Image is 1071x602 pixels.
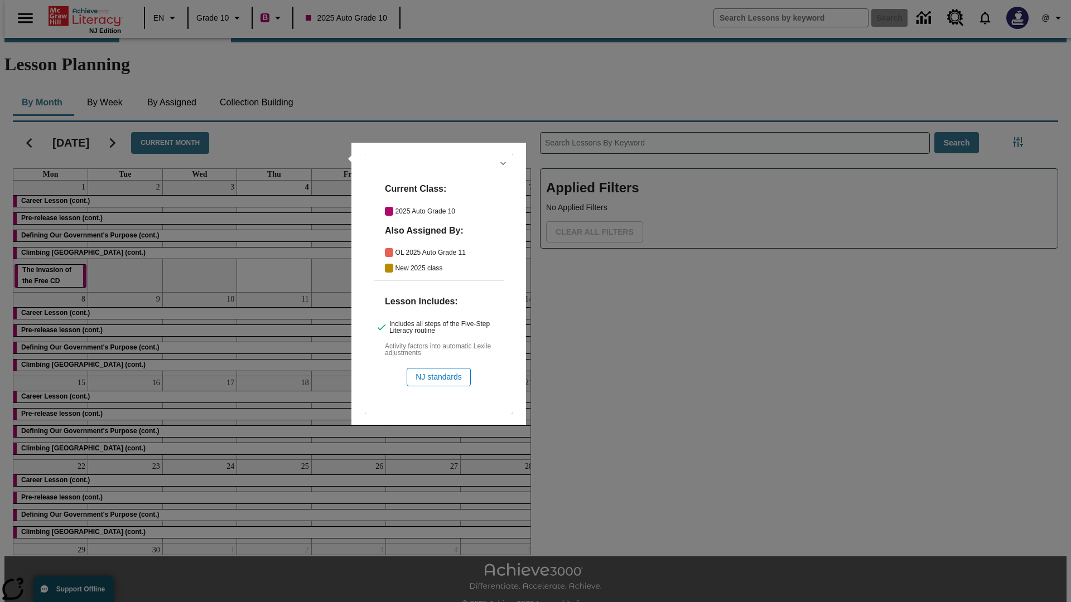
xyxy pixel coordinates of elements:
[389,321,504,334] span: Includes all steps of the Five-Step Literacy routine
[385,343,504,356] span: Activity factors into automatic Lexile adjustments
[385,224,504,237] h6: Also Assigned By:
[416,371,461,383] span: NJ standards
[365,154,513,414] div: lesson details
[385,294,504,308] h6: Lesson Includes:
[495,155,512,172] button: Hide Details
[395,249,504,256] span: OL 2025 Auto Grade 11
[385,182,504,196] h6: Current Class:
[395,208,504,215] span: 2025 Auto Grade 10
[407,368,470,386] button: NJ standards
[395,265,504,271] span: New 2025 class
